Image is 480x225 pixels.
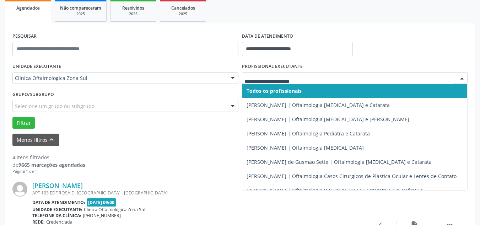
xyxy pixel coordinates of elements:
[247,102,390,108] span: [PERSON_NAME] | Oftalmologia [MEDICAL_DATA] e Catarata
[15,102,95,110] span: Selecione um grupo ou subgrupo
[18,161,85,168] strong: 9665 marcações agendadas
[247,187,423,194] span: [PERSON_NAME] | Oftalmologia [MEDICAL_DATA], Catarata e Cir. Refrativa
[247,144,364,151] span: [PERSON_NAME] | Oftalmologia [MEDICAL_DATA]
[12,89,54,100] label: Grupo/Subgrupo
[247,87,302,94] span: Todos os profissionais
[12,154,85,161] div: 4 itens filtrados
[12,168,85,175] div: Página 1 de 1
[15,75,224,82] span: Clinica Oftalmologica Zona Sul
[242,31,293,42] label: DATA DE ATENDIMENTO
[115,11,151,17] div: 2025
[247,130,370,137] span: [PERSON_NAME] | Oftalmologia Pediatra e Catarata
[32,213,81,219] b: Telefone da clínica:
[242,61,303,72] label: PROFISSIONAL EXECUTANTE
[122,5,144,11] span: Resolvidos
[32,199,85,205] b: Data de atendimento:
[247,173,457,180] span: [PERSON_NAME] | Oftalmologia Casos Cirurgicos de Plastica Ocular e Lentes de Contato
[12,31,37,42] label: PESQUISAR
[60,5,101,11] span: Não compareceram
[12,117,35,129] button: Filtrar
[12,182,27,197] img: img
[247,159,432,165] span: [PERSON_NAME] de Gusmao Sette | Oftalmologia [MEDICAL_DATA] e Catarata
[171,5,195,11] span: Cancelados
[12,134,59,146] button: Menos filtroskeyboard_arrow_up
[48,136,55,144] i: keyboard_arrow_up
[60,11,101,17] div: 2025
[12,161,85,168] div: de
[84,207,145,213] span: Clinica Oftalmologica Zona Sul
[32,182,83,189] a: [PERSON_NAME]
[32,219,45,225] b: Rede:
[32,190,361,196] div: APT 103 EDF ROSA D, [GEOGRAPHIC_DATA] - [GEOGRAPHIC_DATA]
[16,5,40,11] span: Agendados
[46,219,72,225] span: Credenciada
[165,11,201,17] div: 2025
[83,213,121,219] span: [PHONE_NUMBER]
[12,61,61,72] label: UNIDADE EXECUTANTE
[247,116,409,123] span: [PERSON_NAME] | Oftalmologia [MEDICAL_DATA] e [PERSON_NAME]
[32,207,82,213] b: Unidade executante:
[87,198,117,207] span: [DATE] 09:00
